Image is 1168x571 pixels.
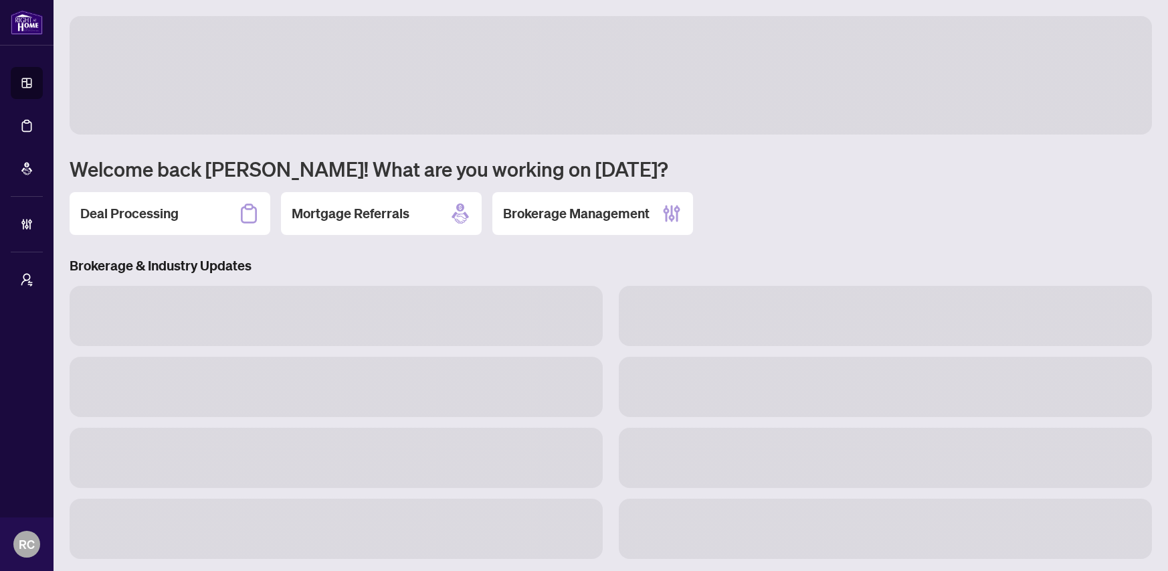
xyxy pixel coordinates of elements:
h2: Brokerage Management [503,204,650,223]
span: RC [19,535,35,554]
span: user-switch [20,273,33,287]
h3: Brokerage & Industry Updates [70,256,1152,275]
img: logo [11,10,43,35]
h2: Mortgage Referrals [292,204,409,223]
h2: Deal Processing [80,204,179,223]
h1: Welcome back [PERSON_NAME]! What are you working on [DATE]? [70,156,1152,181]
